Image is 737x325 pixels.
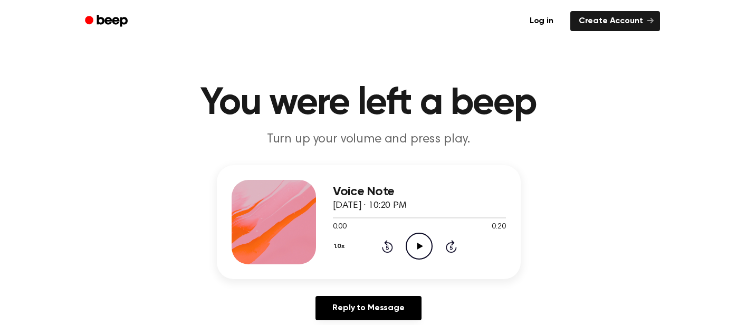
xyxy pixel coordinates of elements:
[99,84,639,122] h1: You were left a beep
[333,222,347,233] span: 0:00
[333,237,349,255] button: 1.0x
[333,185,506,199] h3: Voice Note
[78,11,137,32] a: Beep
[570,11,660,31] a: Create Account
[166,131,571,148] p: Turn up your volume and press play.
[519,9,564,33] a: Log in
[492,222,505,233] span: 0:20
[333,201,407,211] span: [DATE] · 10:20 PM
[315,296,421,320] a: Reply to Message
